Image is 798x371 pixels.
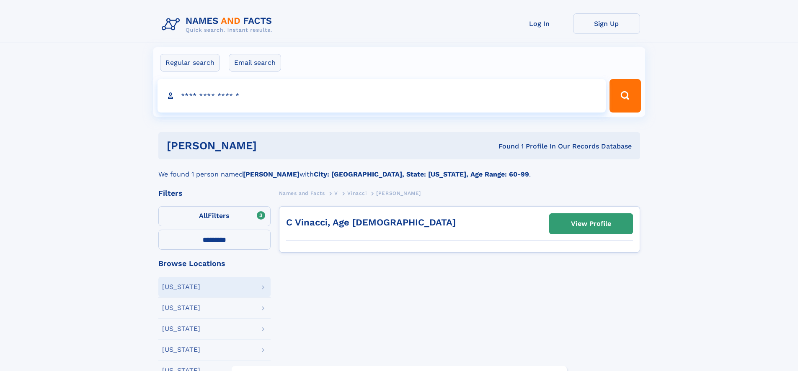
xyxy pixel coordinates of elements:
label: Regular search [160,54,220,72]
b: City: [GEOGRAPHIC_DATA], State: [US_STATE], Age Range: 60-99 [314,170,529,178]
span: Vinacci [347,190,367,196]
a: Vinacci [347,188,367,198]
div: We found 1 person named with . [158,159,640,179]
a: Names and Facts [279,188,325,198]
div: View Profile [571,214,611,233]
label: Email search [229,54,281,72]
div: Found 1 Profile In Our Records Database [377,142,632,151]
div: [US_STATE] [162,284,200,290]
h1: [PERSON_NAME] [167,141,378,151]
div: Browse Locations [158,260,271,267]
label: Filters [158,206,271,226]
div: [US_STATE] [162,346,200,353]
button: Search Button [609,79,640,113]
a: C Vinacci, Age [DEMOGRAPHIC_DATA] [286,217,456,228]
span: [PERSON_NAME] [376,190,421,196]
span: All [199,212,208,220]
div: [US_STATE] [162,304,200,311]
div: Filters [158,189,271,197]
a: Sign Up [573,13,640,34]
a: Log In [506,13,573,34]
img: Logo Names and Facts [158,13,279,36]
input: search input [158,79,606,113]
span: V [334,190,338,196]
b: [PERSON_NAME] [243,170,300,178]
div: [US_STATE] [162,325,200,332]
a: View Profile [550,214,633,234]
a: V [334,188,338,198]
